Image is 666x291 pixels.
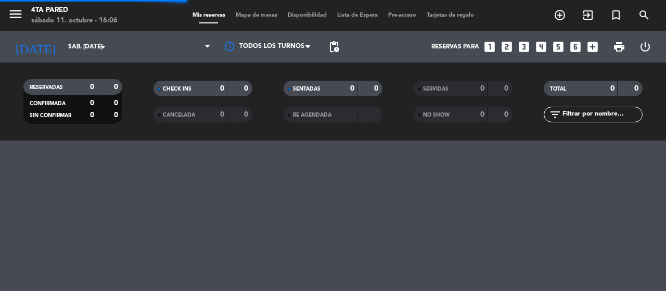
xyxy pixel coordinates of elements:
[90,83,94,91] strong: 0
[431,43,479,50] span: Reservas para
[504,85,510,92] strong: 0
[332,12,383,18] span: Lista de Espera
[187,12,230,18] span: Mis reservas
[632,31,658,62] div: LOG OUT
[504,111,510,118] strong: 0
[90,111,94,119] strong: 0
[350,85,354,92] strong: 0
[586,40,599,54] i: add_box
[639,41,651,53] i: power_settings_new
[114,111,120,119] strong: 0
[220,85,224,92] strong: 0
[610,85,614,92] strong: 0
[244,111,250,118] strong: 0
[480,85,484,92] strong: 0
[374,85,380,92] strong: 0
[569,40,582,54] i: looks_6
[97,41,109,53] i: arrow_drop_down
[549,108,561,121] i: filter_list
[90,99,94,107] strong: 0
[8,35,63,58] i: [DATE]
[500,40,514,54] i: looks_two
[561,109,642,120] input: Filtrar por nombre...
[163,112,195,118] span: CANCELADA
[328,41,340,53] span: pending_actions
[293,86,321,92] span: SENTADAS
[517,40,531,54] i: looks_3
[554,9,566,21] i: add_circle_outline
[114,83,120,91] strong: 0
[421,12,479,18] span: Tarjetas de regalo
[582,9,594,21] i: exit_to_app
[423,86,449,92] span: SERVIDAS
[480,111,484,118] strong: 0
[552,40,565,54] i: looks_5
[283,12,332,18] span: Disponibilidad
[8,6,23,22] i: menu
[31,5,118,16] div: 4ta Pared
[30,113,71,118] span: SIN CONFIRMAR
[230,12,283,18] span: Mapa de mesas
[423,112,450,118] span: NO SHOW
[383,12,421,18] span: Pre-acceso
[220,111,224,118] strong: 0
[534,40,548,54] i: looks_4
[163,86,191,92] span: CHECK INS
[610,9,622,21] i: turned_in_not
[483,40,496,54] i: looks_one
[30,101,66,106] span: CONFIRMADA
[550,86,566,92] span: TOTAL
[114,99,120,107] strong: 0
[293,112,331,118] span: RE AGENDADA
[31,16,118,26] div: sábado 11. octubre - 16:06
[634,85,641,92] strong: 0
[638,9,650,21] i: search
[244,85,250,92] strong: 0
[30,85,63,90] span: RESERVADAS
[8,6,23,26] button: menu
[613,41,625,53] span: print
